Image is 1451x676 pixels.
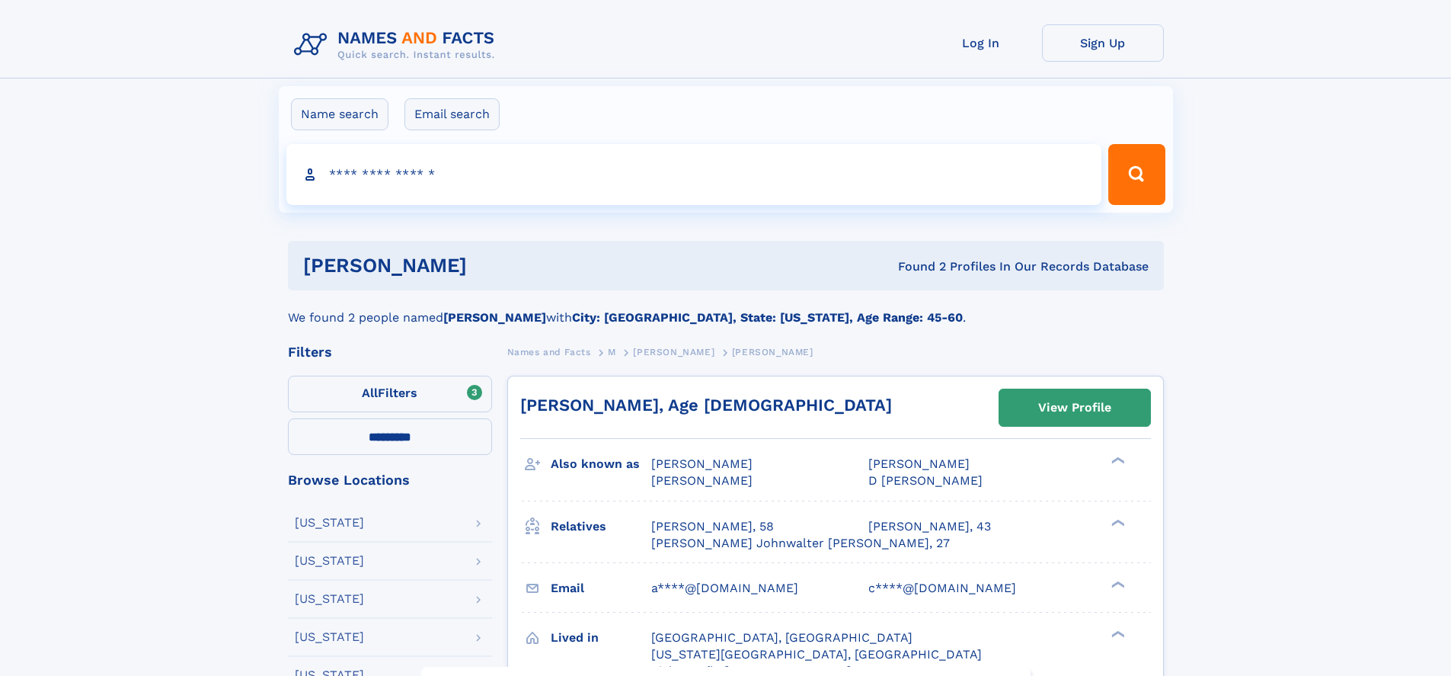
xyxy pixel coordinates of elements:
a: [PERSON_NAME] [633,342,714,361]
b: [PERSON_NAME] [443,310,546,325]
a: [PERSON_NAME] Johnwalter [PERSON_NAME], 27 [651,535,950,552]
div: ❯ [1107,629,1126,639]
div: Filters [288,345,492,359]
div: [US_STATE] [295,517,364,529]
h3: Also known as [551,451,651,477]
div: View Profile [1038,390,1111,425]
a: Log In [920,24,1042,62]
img: Logo Names and Facts [288,24,507,66]
div: Found 2 Profiles In Our Records Database [682,258,1149,275]
span: M [608,347,616,357]
button: Search Button [1108,144,1165,205]
div: ❯ [1107,517,1126,527]
div: Browse Locations [288,473,492,487]
span: [US_STATE][GEOGRAPHIC_DATA], [GEOGRAPHIC_DATA] [651,647,982,662]
div: ❯ [1107,456,1126,466]
a: [PERSON_NAME], 58 [651,518,774,535]
a: View Profile [999,389,1150,426]
span: [PERSON_NAME] [651,473,753,488]
a: [PERSON_NAME], 43 [868,518,991,535]
a: [PERSON_NAME], Age [DEMOGRAPHIC_DATA] [520,396,892,415]
input: search input [286,144,1102,205]
a: Names and Facts [507,342,591,361]
span: D [PERSON_NAME] [868,473,983,488]
div: [US_STATE] [295,631,364,643]
label: Email search [404,98,500,130]
span: [GEOGRAPHIC_DATA], [GEOGRAPHIC_DATA] [651,630,912,645]
h3: Email [551,575,651,601]
label: Name search [291,98,388,130]
b: City: [GEOGRAPHIC_DATA], State: [US_STATE], Age Range: 45-60 [572,310,963,325]
a: M [608,342,616,361]
span: [PERSON_NAME] [651,457,753,471]
span: [PERSON_NAME] [732,347,813,357]
h3: Lived in [551,625,651,651]
div: [US_STATE] [295,593,364,605]
div: [US_STATE] [295,555,364,567]
h1: [PERSON_NAME] [303,256,682,275]
a: Sign Up [1042,24,1164,62]
span: [PERSON_NAME] [868,457,970,471]
span: All [362,386,378,400]
div: ❯ [1107,579,1126,589]
div: We found 2 people named with . [288,290,1164,327]
label: Filters [288,376,492,412]
h3: Relatives [551,514,651,540]
span: [PERSON_NAME] [633,347,714,357]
